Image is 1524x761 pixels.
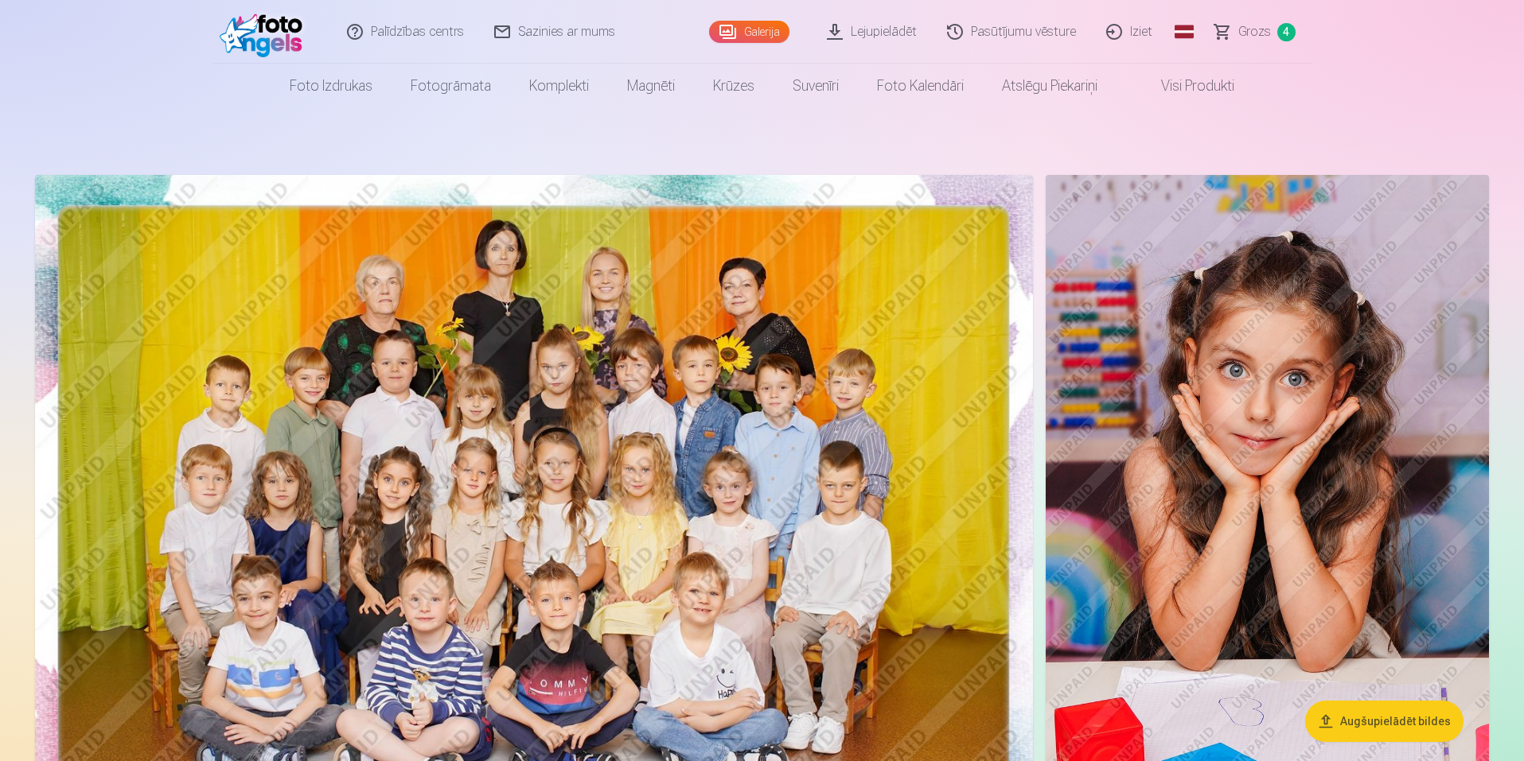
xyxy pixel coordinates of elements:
[1117,64,1253,108] a: Visi produkti
[983,64,1117,108] a: Atslēgu piekariņi
[1305,701,1464,742] button: Augšupielādēt bildes
[709,21,789,43] a: Galerija
[1277,23,1296,41] span: 4
[271,64,392,108] a: Foto izdrukas
[858,64,983,108] a: Foto kalendāri
[220,6,311,57] img: /fa1
[608,64,694,108] a: Magnēti
[392,64,510,108] a: Fotogrāmata
[510,64,608,108] a: Komplekti
[1238,22,1271,41] span: Grozs
[774,64,858,108] a: Suvenīri
[694,64,774,108] a: Krūzes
